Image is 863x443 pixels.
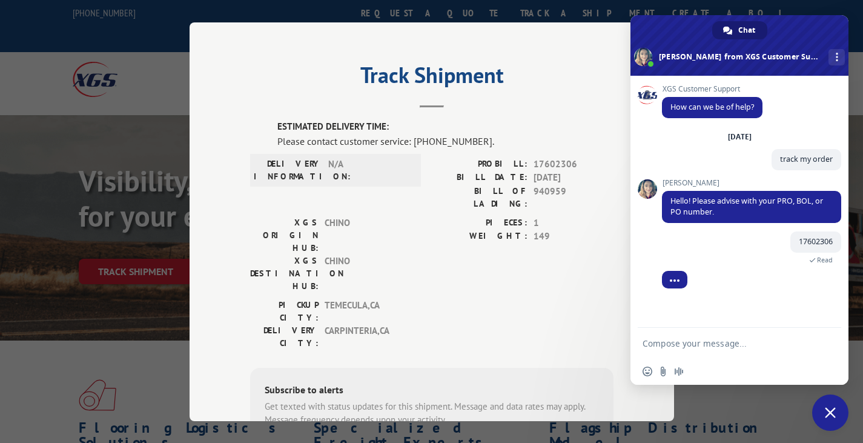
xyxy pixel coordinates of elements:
div: Subscribe to alerts [265,382,599,399]
label: PICKUP CITY: [250,298,319,324]
label: BILL OF LADING: [432,184,527,210]
span: Send a file [658,367,668,376]
span: Hello! Please advise with your PRO, BOL, or PO number. [670,196,823,217]
span: 17602306 [534,157,613,171]
span: CARPINTERIA , CA [325,324,406,349]
div: Close chat [812,395,848,431]
span: [PERSON_NAME] [662,179,841,187]
span: Chat [738,21,755,39]
span: [DATE] [534,171,613,185]
label: BILL DATE: [432,171,527,185]
span: 940959 [534,184,613,210]
span: XGS Customer Support [662,85,762,93]
span: TEMECULA , CA [325,298,406,324]
span: Insert an emoji [643,367,652,376]
div: Please contact customer service: [PHONE_NUMBER]. [277,133,613,148]
div: Chat [712,21,767,39]
span: 1 [534,216,613,230]
span: 17602306 [799,236,833,247]
span: 149 [534,230,613,244]
label: WEIGHT: [432,230,527,244]
label: DELIVERY CITY: [250,324,319,349]
span: N/A [328,157,410,182]
span: Read [817,256,833,264]
textarea: Compose your message... [643,338,810,349]
label: PROBILL: [432,157,527,171]
div: More channels [828,49,845,65]
span: track my order [780,154,833,164]
div: [DATE] [728,133,752,141]
label: ESTIMATED DELIVERY TIME: [277,120,613,134]
h2: Track Shipment [250,67,613,90]
label: DELIVERY INFORMATION: [254,157,322,182]
span: How can we be of help? [670,102,754,112]
label: XGS ORIGIN HUB: [250,216,319,254]
label: PIECES: [432,216,527,230]
div: Get texted with status updates for this shipment. Message and data rates may apply. Message frequ... [265,399,599,427]
span: CHINO [325,216,406,254]
label: XGS DESTINATION HUB: [250,254,319,292]
span: CHINO [325,254,406,292]
span: Audio message [674,367,684,376]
